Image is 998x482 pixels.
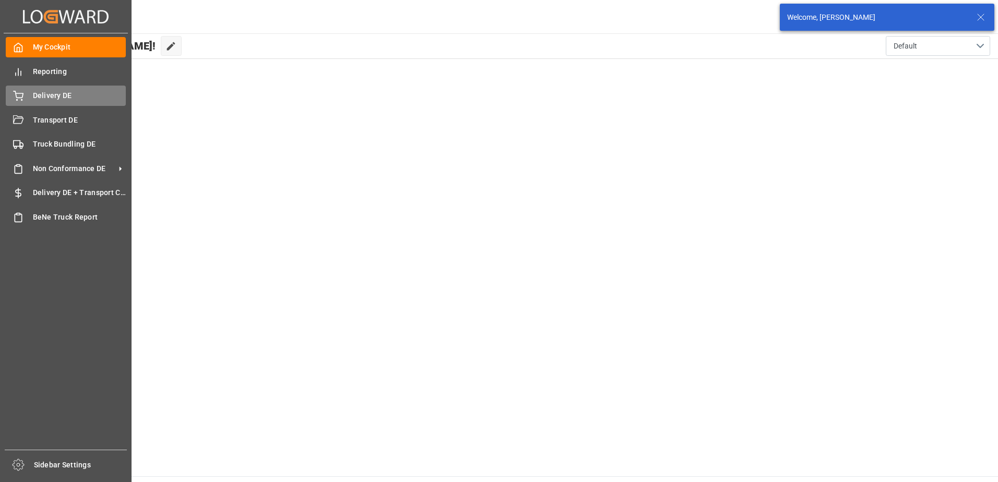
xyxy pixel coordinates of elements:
a: Truck Bundling DE [6,134,126,154]
span: Truck Bundling DE [33,139,126,150]
a: Delivery DE + Transport Cost [6,183,126,203]
button: open menu [886,36,990,56]
span: My Cockpit [33,42,126,53]
span: Non Conformance DE [33,163,115,174]
span: Reporting [33,66,126,77]
span: Delivery DE + Transport Cost [33,187,126,198]
span: Default [894,41,917,52]
a: BeNe Truck Report [6,207,126,227]
a: Reporting [6,61,126,81]
span: Delivery DE [33,90,126,101]
a: Transport DE [6,110,126,130]
span: BeNe Truck Report [33,212,126,223]
span: Hello [PERSON_NAME]! [43,36,156,56]
a: My Cockpit [6,37,126,57]
span: Transport DE [33,115,126,126]
span: Sidebar Settings [34,460,127,471]
a: Delivery DE [6,86,126,106]
div: Welcome, [PERSON_NAME] [787,12,967,23]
